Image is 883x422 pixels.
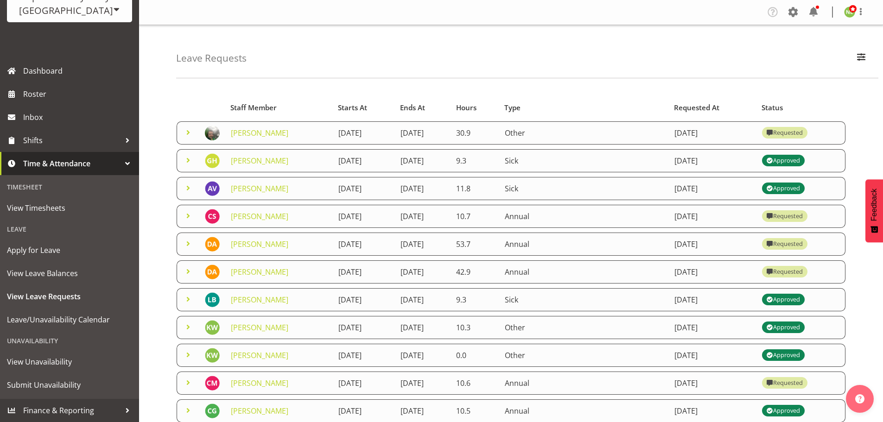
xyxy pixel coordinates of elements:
[2,239,137,262] a: Apply for Leave
[2,262,137,285] a: View Leave Balances
[451,233,499,256] td: 53.7
[451,288,499,311] td: 9.3
[451,177,499,200] td: 11.8
[231,267,288,277] a: [PERSON_NAME]
[669,372,756,395] td: [DATE]
[205,209,220,224] img: craig-stratford7403.jpg
[333,233,395,256] td: [DATE]
[2,373,137,397] a: Submit Unavailability
[499,372,669,395] td: Annual
[231,211,288,221] a: [PERSON_NAME]
[767,211,803,222] div: Requested
[205,153,220,168] img: gavin-hamilton7419.jpg
[499,288,669,311] td: Sick
[767,239,803,250] div: Requested
[395,177,451,200] td: [DATE]
[855,394,864,403] img: help-xxl-2.png
[499,177,669,200] td: Sick
[205,320,220,335] img: kerrod-ward11647.jpg
[395,316,451,339] td: [DATE]
[499,233,669,256] td: Annual
[7,243,132,257] span: Apply for Leave
[2,196,137,220] a: View Timesheets
[231,378,288,388] a: [PERSON_NAME]
[395,344,451,367] td: [DATE]
[669,316,756,339] td: [DATE]
[767,127,803,139] div: Requested
[7,266,132,280] span: View Leave Balances
[338,102,367,113] span: Starts At
[400,102,425,113] span: Ends At
[231,295,288,305] a: [PERSON_NAME]
[767,183,800,194] div: Approved
[2,285,137,308] a: View Leave Requests
[767,350,800,361] div: Approved
[499,260,669,283] td: Annual
[451,260,499,283] td: 42.9
[451,372,499,395] td: 10.6
[333,288,395,311] td: [DATE]
[451,316,499,339] td: 10.3
[2,220,137,239] div: Leave
[499,344,669,367] td: Other
[23,87,134,101] span: Roster
[669,177,756,200] td: [DATE]
[669,288,756,311] td: [DATE]
[767,266,803,277] div: Requested
[395,149,451,172] td: [DATE]
[669,344,756,367] td: [DATE]
[395,233,451,256] td: [DATE]
[2,331,137,350] div: Unavailability
[499,205,669,228] td: Annual
[767,322,800,333] div: Approved
[669,260,756,283] td: [DATE]
[395,372,451,395] td: [DATE]
[23,64,134,78] span: Dashboard
[767,155,800,166] div: Approved
[205,348,220,363] img: kerrod-ward11647.jpg
[333,205,395,228] td: [DATE]
[395,121,451,145] td: [DATE]
[767,294,800,305] div: Approved
[230,102,277,113] span: Staff Member
[205,181,220,196] img: andy-van-brecht9849.jpg
[7,290,132,303] span: View Leave Requests
[205,292,220,307] img: liam-bellman9850.jpg
[205,265,220,279] img: darin-ayling10268.jpg
[333,260,395,283] td: [DATE]
[231,406,288,416] a: [PERSON_NAME]
[767,378,803,389] div: Requested
[7,378,132,392] span: Submit Unavailability
[333,316,395,339] td: [DATE]
[669,121,756,145] td: [DATE]
[2,177,137,196] div: Timesheet
[231,128,288,138] a: [PERSON_NAME]
[456,102,476,113] span: Hours
[2,350,137,373] a: View Unavailability
[499,149,669,172] td: Sick
[395,205,451,228] td: [DATE]
[851,48,871,69] button: Filter Employees
[762,102,783,113] span: Status
[451,205,499,228] td: 10.7
[7,355,132,369] span: View Unavailability
[395,260,451,283] td: [DATE]
[23,133,121,147] span: Shifts
[205,376,220,391] img: christopher-mcrae7384.jpg
[205,126,220,140] img: stacy-macaskilldb46b92e6c02b04e1963fa17893bc948.png
[333,372,395,395] td: [DATE]
[333,149,395,172] td: [DATE]
[499,316,669,339] td: Other
[669,205,756,228] td: [DATE]
[23,157,121,170] span: Time & Attendance
[451,121,499,145] td: 30.9
[767,405,800,416] div: Approved
[205,403,220,418] img: christopher-gamble10055.jpg
[231,183,288,194] a: [PERSON_NAME]
[23,403,121,417] span: Finance & Reporting
[7,201,132,215] span: View Timesheets
[205,237,220,252] img: darin-ayling10268.jpg
[176,53,247,63] h4: Leave Requests
[231,239,288,249] a: [PERSON_NAME]
[451,149,499,172] td: 9.3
